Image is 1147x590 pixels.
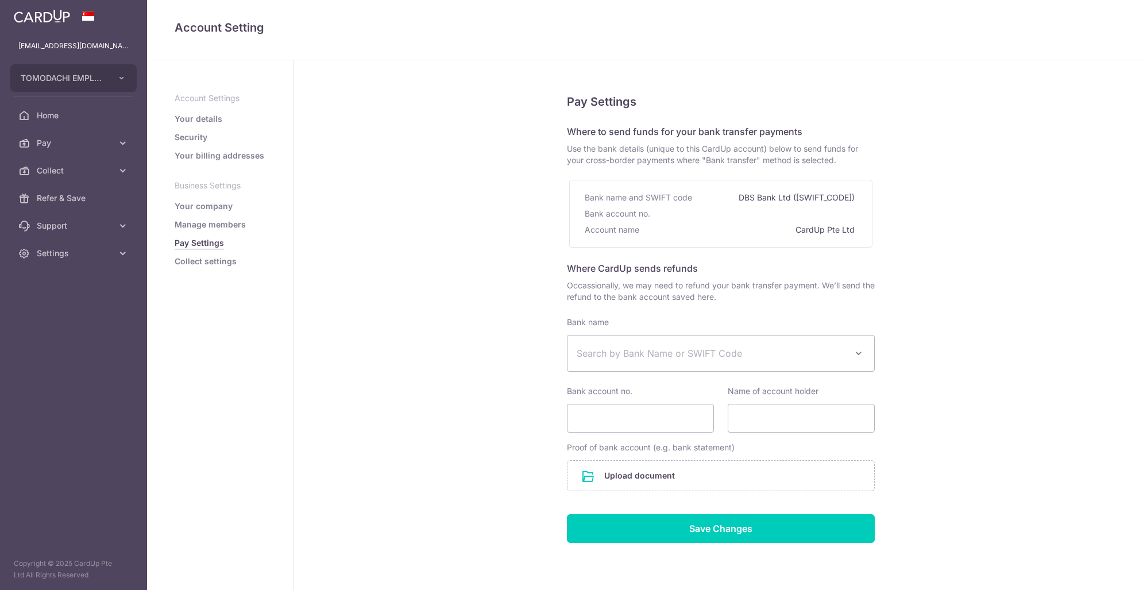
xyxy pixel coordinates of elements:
span: Occassionally, we may need to refund your bank transfer payment. We’ll send the refund to the ban... [567,280,875,303]
span: Settings [37,248,113,259]
button: TOMODACHI EMPLOYMENT PTE. LTD. [10,64,137,92]
span: Collect [37,165,113,176]
label: Name of account holder [728,385,818,397]
a: Pay Settings [175,237,224,249]
a: Collect settings [175,256,237,267]
input: Save Changes [567,514,875,543]
span: Pay [37,137,113,149]
p: [EMAIL_ADDRESS][DOMAIN_NAME] [18,40,129,52]
span: Support [37,220,113,232]
a: Manage members [175,219,246,230]
span: Search by Bank Name or SWIFT Code [577,346,847,360]
div: DBS Bank Ltd ([SWIFT_CODE]) [739,190,857,206]
img: CardUp [14,9,70,23]
span: Where CardUp sends refunds [567,263,698,274]
span: translation missing: en.refund_bank_accounts.show.title.account_setting [175,21,264,34]
div: CardUp Pte Ltd [795,222,857,238]
span: Use the bank details (unique to this CardUp account) below to send funds for your cross-border pa... [567,143,875,166]
a: Your billing addresses [175,150,264,161]
label: Proof of bank account (e.g. bank statement) [567,442,735,453]
div: Bank account no. [585,206,652,222]
span: Where to send funds for your bank transfer payments [567,126,802,137]
span: TOMODACHI EMPLOYMENT PTE. LTD. [21,72,106,84]
div: Bank name and SWIFT code [585,190,694,206]
a: Security [175,132,207,143]
label: Bank account no. [567,385,632,397]
a: Your company [175,200,233,212]
span: Home [37,110,113,121]
p: Account Settings [175,92,266,104]
div: Upload document [567,460,875,491]
p: Business Settings [175,180,266,191]
a: Your details [175,113,222,125]
h5: Pay Settings [567,92,875,111]
label: Bank name [567,317,609,328]
span: Refer & Save [37,192,113,204]
div: Account name [585,222,642,238]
